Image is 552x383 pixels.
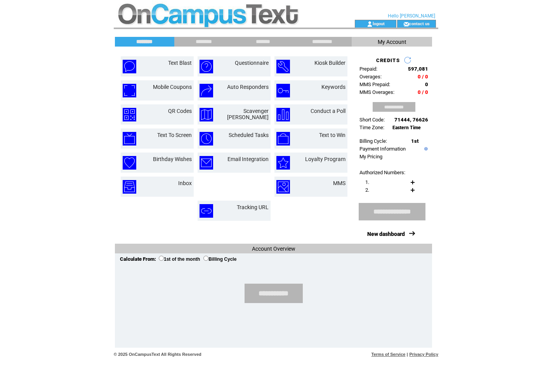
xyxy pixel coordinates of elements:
[425,81,428,87] span: 0
[359,89,394,95] span: MMS Overages:
[359,74,382,80] span: Overages:
[311,108,345,114] a: Conduct a Poll
[123,156,136,170] img: birthday-wishes.png
[120,256,156,262] span: Calculate From:
[178,180,192,186] a: Inbox
[123,180,136,194] img: inbox.png
[392,125,421,130] span: Eastern Time
[321,84,345,90] a: Keywords
[418,74,428,80] span: 0 / 0
[394,117,428,123] span: 71444, 76626
[359,66,377,72] span: Prepaid:
[409,352,438,357] a: Privacy Policy
[365,179,369,185] span: 1.
[359,125,384,130] span: Time Zone:
[403,21,409,27] img: contact_us_icon.gif
[359,146,406,152] a: Payment Information
[252,246,295,252] span: Account Overview
[159,256,200,262] label: 1st of the month
[153,156,192,162] a: Birthday Wishes
[276,156,290,170] img: loyalty-program.png
[276,180,290,194] img: mms.png
[159,256,164,261] input: 1st of the month
[114,352,201,357] span: © 2025 OnCampusText All Rights Reserved
[422,147,428,151] img: help.gif
[123,60,136,73] img: text-blast.png
[200,108,213,121] img: scavenger-hunt.png
[200,156,213,170] img: email-integration.png
[123,132,136,146] img: text-to-screen.png
[203,256,208,261] input: Billing Cycle
[168,108,192,114] a: QR Codes
[371,352,406,357] a: Terms of Service
[229,132,269,138] a: Scheduled Tasks
[168,60,192,66] a: Text Blast
[376,57,400,63] span: CREDITS
[409,21,430,26] a: contact us
[388,13,435,19] span: Hello [PERSON_NAME]
[359,154,382,159] a: My Pricing
[367,231,405,237] a: New dashboard
[305,156,345,162] a: Loyalty Program
[227,156,269,162] a: Email Integration
[153,84,192,90] a: Mobile Coupons
[373,21,385,26] a: logout
[359,117,385,123] span: Short Code:
[411,138,418,144] span: 1st
[319,132,345,138] a: Text to Win
[359,138,387,144] span: Billing Cycle:
[365,187,369,193] span: 2.
[359,170,405,175] span: Authorized Numbers:
[200,60,213,73] img: questionnaire.png
[276,60,290,73] img: kiosk-builder.png
[227,84,269,90] a: Auto Responders
[333,180,345,186] a: MMS
[367,21,373,27] img: account_icon.gif
[407,352,408,357] span: |
[378,39,406,45] span: My Account
[157,132,192,138] a: Text To Screen
[200,84,213,97] img: auto-responders.png
[314,60,345,66] a: Kiosk Builder
[123,108,136,121] img: qr-codes.png
[200,204,213,218] img: tracking-url.png
[227,108,269,120] a: Scavenger [PERSON_NAME]
[276,84,290,97] img: keywords.png
[418,89,428,95] span: 0 / 0
[203,256,236,262] label: Billing Cycle
[276,132,290,146] img: text-to-win.png
[237,204,269,210] a: Tracking URL
[408,66,428,72] span: 597,081
[359,81,390,87] span: MMS Prepaid:
[200,132,213,146] img: scheduled-tasks.png
[276,108,290,121] img: conduct-a-poll.png
[123,84,136,97] img: mobile-coupons.png
[235,60,269,66] a: Questionnaire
